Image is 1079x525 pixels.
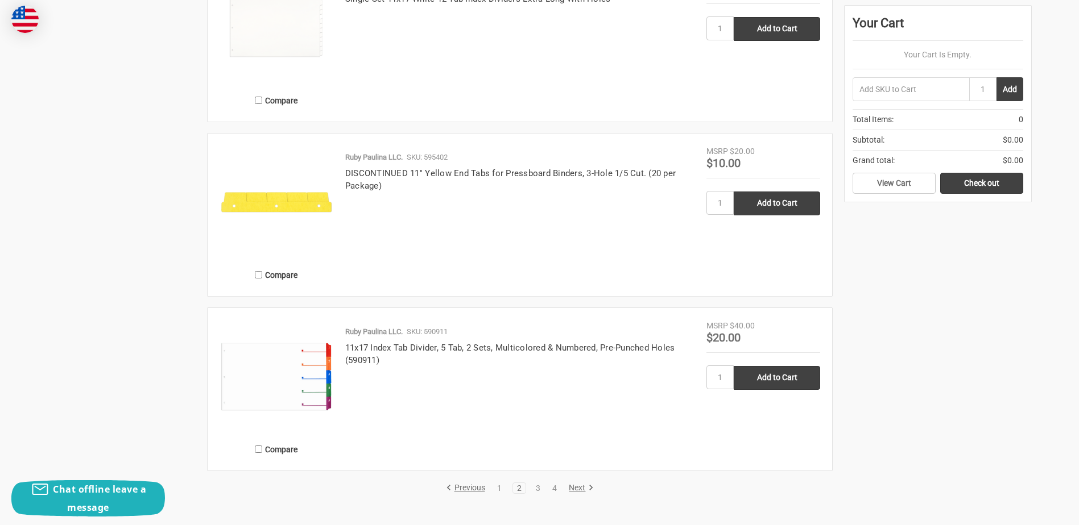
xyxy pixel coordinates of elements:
[493,484,506,492] a: 1
[345,343,675,366] a: 11x17 Index Tab Divider, 5 Tab, 2 Sets, Multicolored & Numbered, Pre-Punched Holes (590911)
[853,134,884,146] span: Subtotal:
[255,271,262,278] input: Compare
[734,17,820,41] input: Add to Cart
[345,168,676,191] a: DISCONTINUED 11'' Yellow End Tabs for Pressboard Binders, 3-Hole 1/5 Cut. (20 per Package)
[345,152,403,163] p: Ruby Paulina LLC.
[706,145,728,157] div: MSRP
[11,6,39,33] img: duty and tax information for United States
[220,440,333,459] label: Compare
[734,191,820,215] input: Add to Cart
[255,445,262,453] input: Compare
[532,484,544,492] a: 3
[940,173,1023,194] a: Check out
[407,152,448,163] p: SKU: 595402
[853,173,936,194] a: View Cart
[730,321,755,330] span: $40.00
[548,484,561,492] a: 4
[220,265,333,284] label: Compare
[446,483,489,493] a: Previous
[706,320,728,332] div: MSRP
[565,483,594,493] a: Next
[853,49,1023,61] p: Your Cart Is Empty.
[255,97,262,104] input: Compare
[407,326,448,338] p: SKU: 590911
[11,480,165,516] button: Chat offline leave a message
[730,147,755,156] span: $20.00
[1003,155,1023,166] span: $0.00
[1003,134,1023,146] span: $0.00
[220,91,333,110] label: Compare
[853,114,894,126] span: Total Items:
[997,77,1023,101] button: Add
[53,483,146,514] span: Chat offline leave a message
[734,366,820,390] input: Add to Cart
[706,156,741,170] span: $10.00
[853,155,895,166] span: Grand total:
[853,77,969,101] input: Add SKU to Cart
[1019,114,1023,126] span: 0
[513,484,526,492] a: 2
[853,14,1023,41] div: Your Cart
[220,145,333,259] img: 11'' Yellow End Tabs for Pressboard Binders, 3-Hole 1/5 Cut. (20 per Package)
[345,326,403,338] p: Ruby Paulina LLC.
[706,331,741,344] span: $20.00
[220,320,333,434] img: 11x17 Multi Colored 5 Tabbed Numbered from 1 to 5 Dividers (10 per Package) With Holes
